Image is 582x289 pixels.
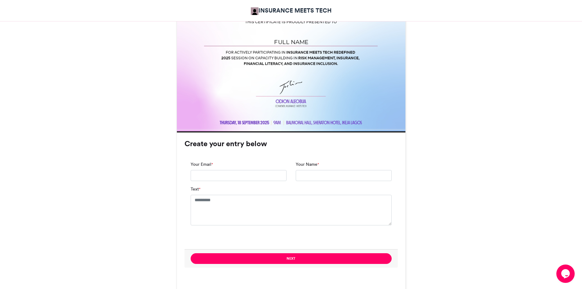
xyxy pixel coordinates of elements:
label: Your Email [191,161,213,168]
h3: Create your entry below [185,140,398,147]
button: Next [191,253,392,264]
img: IMT Africa [251,7,258,15]
a: INSURANCE MEETS TECH [251,6,331,15]
label: Text [191,186,200,192]
label: Your Name [296,161,319,168]
div: FULL NAME [201,38,381,46]
iframe: chat widget [556,265,576,283]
